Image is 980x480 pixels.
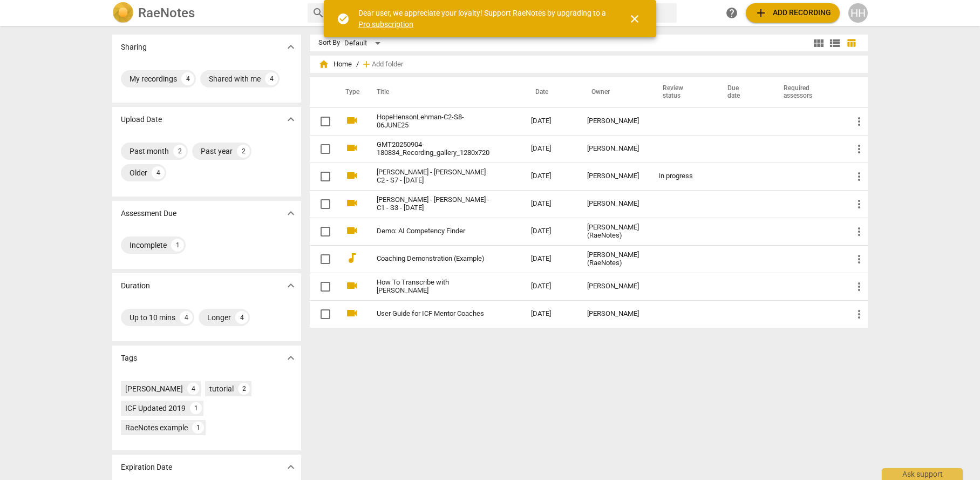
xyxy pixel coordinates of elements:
img: Logo [112,2,134,24]
span: videocam [345,114,358,127]
div: RaeNotes example [125,422,188,433]
div: Default [344,35,384,52]
p: Expiration Date [121,462,172,473]
th: Review status [650,77,714,107]
span: expand_more [284,461,297,474]
span: videocam [345,307,358,320]
span: expand_more [284,207,297,220]
p: Assessment Due [121,208,176,219]
td: [DATE] [522,135,579,163]
span: add [361,59,372,70]
td: [DATE] [522,300,579,328]
th: Owner [579,77,650,107]
span: videocam [345,279,358,292]
span: videocam [345,169,358,182]
div: In progress [658,172,706,180]
div: 4 [265,72,278,85]
span: search [312,6,325,19]
span: videocam [345,141,358,154]
td: [DATE] [522,107,579,135]
a: Demo: AI Competency Finder [377,227,492,235]
span: help [725,6,738,19]
span: audiotrack [345,252,358,265]
div: 2 [238,383,250,395]
div: Dear user, we appreciate your loyalty! Support RaeNotes by upgrading to a [358,8,609,30]
div: 1 [171,239,184,252]
div: Ask support [882,468,963,480]
div: 4 [181,72,194,85]
div: 1 [192,422,204,434]
span: close [628,12,641,25]
h2: RaeNotes [138,5,195,21]
div: tutorial [209,383,234,394]
button: Show more [283,459,299,475]
button: Close [622,6,648,32]
span: more_vert [853,115,866,128]
div: 4 [152,166,165,179]
div: 2 [237,145,250,158]
div: [PERSON_NAME] [125,383,183,394]
div: [PERSON_NAME] [587,282,641,290]
p: Duration [121,280,150,292]
button: Show more [283,205,299,221]
th: Required assessors [771,77,844,107]
p: Tags [121,353,137,364]
div: My recordings [130,73,177,84]
span: videocam [345,197,358,209]
span: add [754,6,767,19]
span: Add recording [754,6,831,19]
button: Upload [746,3,840,23]
a: HopeHensonLehman-C2-S8-06JUNE25 [377,113,492,130]
div: Past year [201,146,233,157]
span: more_vert [853,280,866,293]
span: home [318,59,329,70]
div: Shared with me [209,73,261,84]
span: more_vert [853,170,866,183]
div: Incomplete [130,240,167,251]
div: ICF Updated 2019 [125,403,186,414]
button: Show more [283,350,299,366]
th: Due date [714,77,771,107]
button: HH [848,3,868,23]
a: User Guide for ICF Mentor Coaches [377,310,492,318]
th: Type [337,77,364,107]
button: List view [827,35,843,51]
td: [DATE] [522,245,579,273]
td: [DATE] [522,163,579,190]
div: 4 [235,311,248,324]
th: Date [522,77,579,107]
span: videocam [345,224,358,237]
div: 4 [187,383,199,395]
th: Title [364,77,522,107]
a: GMT20250904-180834_Recording_gallery_1280x720 [377,141,492,157]
span: Home [318,59,352,70]
p: Sharing [121,42,147,53]
td: [DATE] [522,190,579,218]
span: more_vert [853,198,866,211]
a: How To Transcribe with [PERSON_NAME] [377,279,492,295]
div: Older [130,167,147,178]
button: Show more [283,39,299,55]
span: expand_more [284,113,297,126]
div: [PERSON_NAME] [587,117,641,125]
button: Tile view [811,35,827,51]
button: Show more [283,111,299,127]
div: [PERSON_NAME] [587,200,641,208]
button: Table view [843,35,859,51]
span: / [356,60,359,69]
span: check_circle [337,12,350,25]
div: Sort By [318,39,340,47]
td: [DATE] [522,273,579,300]
span: Add folder [372,60,403,69]
div: [PERSON_NAME] [587,172,641,180]
button: Show more [283,278,299,294]
div: Up to 10 mins [130,312,175,323]
a: Help [722,3,741,23]
span: more_vert [853,143,866,156]
span: view_list [828,37,841,50]
span: expand_more [284,351,297,364]
div: [PERSON_NAME] (RaeNotes) [587,224,641,240]
div: Past month [130,146,169,157]
span: more_vert [853,253,866,266]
